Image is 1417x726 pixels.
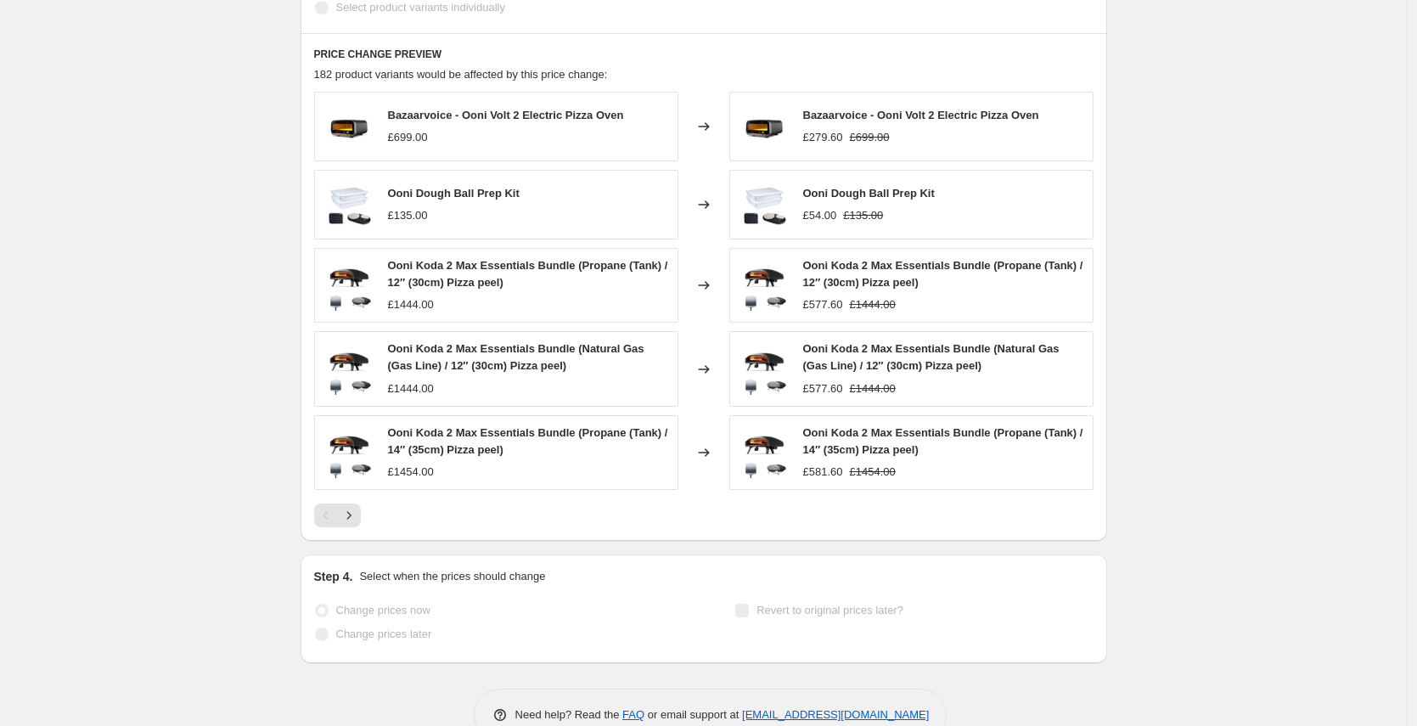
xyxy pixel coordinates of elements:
[388,129,428,146] div: £699.00
[336,604,430,616] span: Change prices now
[388,109,624,121] span: Bazaarvoice - Ooni Volt 2 Electric Pizza Oven
[323,260,374,311] img: K2M_Essentials_US_CA_80x.png
[388,380,434,397] div: £1444.00
[803,129,843,146] div: £279.60
[850,129,890,146] strike: £699.00
[850,296,896,313] strike: £1444.00
[803,296,843,313] div: £577.60
[323,179,374,230] img: DoughBall-Prep-Kit_80x.jpg
[323,344,374,395] img: K2M_Essentials_US_CA_80x.png
[742,708,929,721] a: [EMAIL_ADDRESS][DOMAIN_NAME]
[314,568,353,585] h2: Step 4.
[644,708,742,721] span: or email support at
[803,342,1060,372] span: Ooni Koda 2 Max Essentials Bundle (Natural Gas (Gas Line) / 12″ (30cm) Pizza peel)
[388,207,428,224] div: £135.00
[739,179,790,230] img: DoughBall-Prep-Kit_80x.jpg
[739,344,790,395] img: K2M_Essentials_US_CA_80x.png
[323,101,374,152] img: 1000x1000-Ovens-ToScale-Volt2-F_80x.webp
[803,109,1039,121] span: Bazaarvoice - Ooni Volt 2 Electric Pizza Oven
[323,427,374,478] img: K2M_Essentials_US_CA_80x.png
[515,708,623,721] span: Need help? Read the
[803,426,1083,456] span: Ooni Koda 2 Max Essentials Bundle (Propane (Tank) / 14″ (35cm) Pizza peel)
[388,342,644,372] span: Ooni Koda 2 Max Essentials Bundle (Natural Gas (Gas Line) / 12″ (30cm) Pizza peel)
[850,380,896,397] strike: £1444.00
[336,628,432,640] span: Change prices later
[850,464,896,481] strike: £1454.00
[314,68,608,81] span: 182 product variants would be affected by this price change:
[803,207,837,224] div: £54.00
[359,568,545,585] p: Select when the prices should change
[803,464,843,481] div: £581.60
[843,207,883,224] strike: £135.00
[388,187,520,200] span: Ooni Dough Ball Prep Kit
[388,426,668,456] span: Ooni Koda 2 Max Essentials Bundle (Propane (Tank) / 14″ (35cm) Pizza peel)
[739,260,790,311] img: K2M_Essentials_US_CA_80x.png
[756,604,903,616] span: Revert to original prices later?
[739,427,790,478] img: K2M_Essentials_US_CA_80x.png
[336,1,505,14] span: Select product variants individually
[388,296,434,313] div: £1444.00
[622,708,644,721] a: FAQ
[314,48,1094,61] h6: PRICE CHANGE PREVIEW
[803,380,843,397] div: £577.60
[739,101,790,152] img: 1000x1000-Ovens-ToScale-Volt2-F_80x.webp
[803,259,1083,289] span: Ooni Koda 2 Max Essentials Bundle (Propane (Tank) / 12″ (30cm) Pizza peel)
[314,504,361,527] nav: Pagination
[337,504,361,527] button: Next
[388,259,668,289] span: Ooni Koda 2 Max Essentials Bundle (Propane (Tank) / 12″ (30cm) Pizza peel)
[803,187,935,200] span: Ooni Dough Ball Prep Kit
[388,464,434,481] div: £1454.00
